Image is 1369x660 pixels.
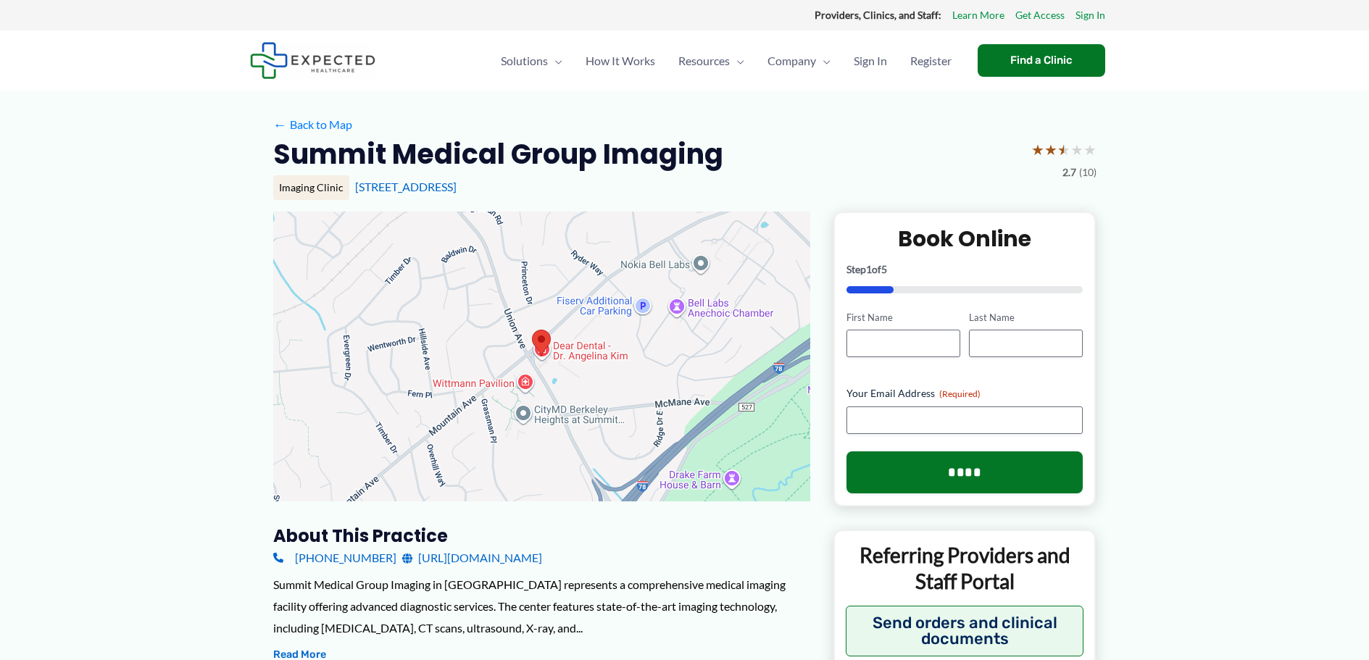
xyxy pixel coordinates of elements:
span: 5 [881,263,887,275]
a: ←Back to Map [273,114,352,135]
span: Register [910,35,952,86]
label: Your Email Address [846,386,1083,401]
a: SolutionsMenu Toggle [489,35,574,86]
span: (Required) [939,388,981,399]
p: Referring Providers and Staff Portal [846,542,1084,595]
strong: Providers, Clinics, and Staff: [815,9,941,21]
a: Sign In [1075,6,1105,25]
span: Solutions [501,35,548,86]
span: 1 [866,263,872,275]
span: Company [767,35,816,86]
a: [STREET_ADDRESS] [355,180,457,193]
a: Sign In [842,35,899,86]
span: Menu Toggle [548,35,562,86]
button: Send orders and clinical documents [846,606,1084,656]
div: Summit Medical Group Imaging in [GEOGRAPHIC_DATA] represents a comprehensive medical imaging faci... [273,574,810,638]
a: Get Access [1015,6,1065,25]
h2: Summit Medical Group Imaging [273,136,723,172]
div: Imaging Clinic [273,175,349,200]
a: [PHONE_NUMBER] [273,547,396,569]
span: 2.7 [1062,163,1076,182]
label: Last Name [969,311,1083,325]
span: Resources [678,35,730,86]
label: First Name [846,311,960,325]
span: ← [273,117,287,131]
a: CompanyMenu Toggle [756,35,842,86]
span: (10) [1079,163,1097,182]
a: Find a Clinic [978,44,1105,77]
img: Expected Healthcare Logo - side, dark font, small [250,42,375,79]
a: [URL][DOMAIN_NAME] [402,547,542,569]
span: ★ [1031,136,1044,163]
span: ★ [1044,136,1057,163]
h2: Book Online [846,225,1083,253]
span: Sign In [854,35,887,86]
a: Learn More [952,6,1004,25]
span: Menu Toggle [730,35,744,86]
h3: About this practice [273,525,810,547]
a: ResourcesMenu Toggle [667,35,756,86]
a: How It Works [574,35,667,86]
span: How It Works [586,35,655,86]
span: ★ [1083,136,1097,163]
span: ★ [1057,136,1070,163]
span: Menu Toggle [816,35,831,86]
span: ★ [1070,136,1083,163]
p: Step of [846,264,1083,275]
a: Register [899,35,963,86]
nav: Primary Site Navigation [489,35,963,86]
